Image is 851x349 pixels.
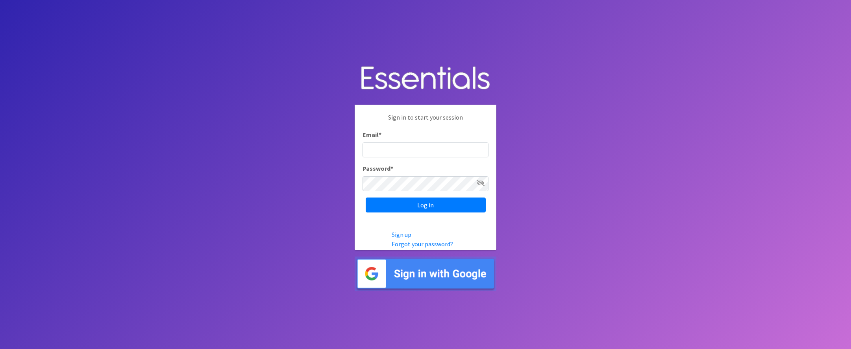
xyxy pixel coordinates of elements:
img: Human Essentials [355,58,496,99]
p: Sign in to start your session [363,113,488,130]
a: Forgot your password? [392,240,453,248]
label: Email [363,130,381,139]
input: Log in [366,198,486,212]
abbr: required [379,131,381,138]
abbr: required [390,164,393,172]
a: Sign up [392,231,411,238]
img: Sign in with Google [355,257,496,291]
label: Password [363,164,393,173]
